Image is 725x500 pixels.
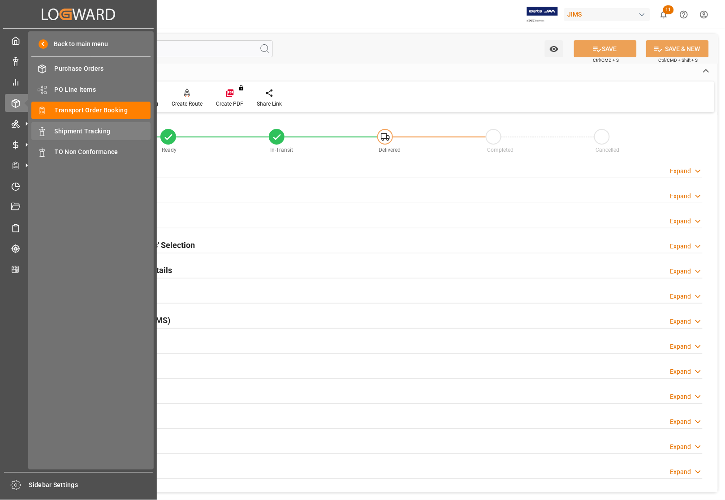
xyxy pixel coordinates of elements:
div: Expand [670,417,691,427]
div: Expand [670,167,691,176]
a: TO Non Conformance [31,143,151,161]
span: Transport Order Booking [55,106,151,115]
button: Help Center [674,4,694,25]
button: SAVE [574,40,637,57]
span: Cancelled [596,147,620,153]
a: Transport Order Booking [31,102,151,119]
button: JIMS [564,6,654,23]
div: Expand [670,242,691,251]
a: Shipment Tracking [31,122,151,140]
a: My Reports [5,73,152,91]
a: Tracking Shipment [5,240,152,257]
a: My Cockpit [5,32,152,49]
span: Shipment Tracking [55,127,151,136]
span: Ready [162,147,177,153]
div: Expand [670,217,691,226]
button: open menu [545,40,563,57]
button: SAVE & NEW [646,40,709,57]
div: Create Route [172,100,203,108]
span: Completed [488,147,514,153]
span: Sidebar Settings [29,481,153,490]
a: PO Line Items [31,81,151,98]
a: Timeslot Management V2 [5,177,152,195]
div: Expand [670,192,691,201]
span: In-Transit [271,147,293,153]
div: JIMS [564,8,650,21]
div: Expand [670,267,691,276]
a: Sailing Schedules [5,219,152,236]
div: Expand [670,367,691,376]
div: Expand [670,292,691,301]
a: Purchase Orders [31,60,151,77]
span: Ctrl/CMD + Shift + S [659,57,698,64]
a: Document Management [5,198,152,216]
button: show 11 new notifications [654,4,674,25]
div: Expand [670,342,691,351]
a: Data Management [5,52,152,70]
img: Exertis%20JAM%20-%20Email%20Logo.jpg_1722504956.jpg [527,7,558,22]
span: Delivered [379,147,401,153]
span: Back to main menu [48,39,108,49]
span: Ctrl/CMD + S [593,57,619,64]
span: 11 [663,5,674,14]
div: Expand [670,467,691,477]
div: Expand [670,392,691,402]
span: Purchase Orders [55,64,151,73]
span: PO Line Items [55,85,151,94]
div: Expand [670,442,691,452]
a: CO2 Calculator [5,261,152,278]
span: TO Non Conformance [55,147,151,157]
input: Search Fields [41,40,273,57]
div: Share Link [257,100,282,108]
div: Expand [670,317,691,326]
